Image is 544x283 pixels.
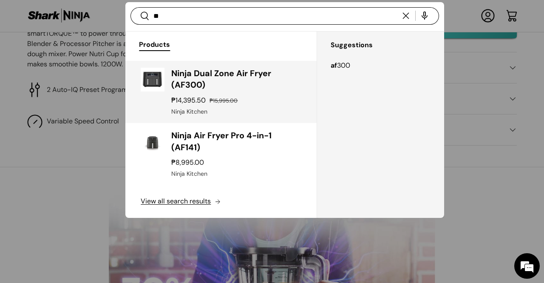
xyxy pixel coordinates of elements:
div: Ninja Kitchen [171,107,301,116]
span: We're online! [49,86,117,172]
span: 300 [337,61,350,70]
speech-search-button: Search by voice [411,7,438,26]
div: Ninja Kitchen [171,169,301,178]
img: https://sharkninja.com.ph/products/ninja-air-fryer-pro-4-in-1-af141 [141,130,164,154]
mark: af [331,61,337,70]
strong: ₱14,395.50 [171,96,208,105]
a: https://sharkninja.com.ph/products/ninja-air-fryer-pro-4-in-1-af141 Ninja Air Fryer Pro 4-in-1 (A... [125,123,316,185]
h3: Ninja Air Fryer Pro 4-in-1 (AF141) [171,130,301,153]
div: Minimize live chat window [139,4,160,25]
div: Chat with us now [44,48,143,59]
strong: ₱8,995.00 [171,158,206,167]
textarea: Type your message and hit 'Enter' [4,191,162,220]
a: af300 [317,57,444,74]
h3: Suggestions [331,37,444,54]
button: View all search results [125,186,316,221]
button: Products [139,35,170,54]
a: Ninja Dual Zone Air Fryer (AF300) ₱14,395.50 ₱15,995.00 Ninja Kitchen [125,61,316,123]
s: ₱15,995.00 [210,97,238,104]
h3: Ninja Dual Zone Air Fryer (AF300) [171,68,301,91]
